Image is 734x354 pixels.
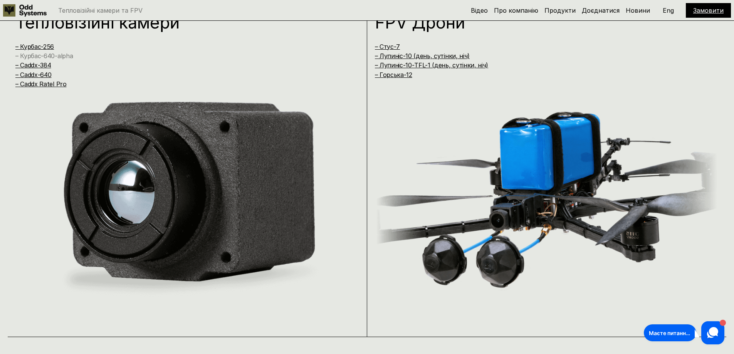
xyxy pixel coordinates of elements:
a: – Курбас-256 [15,43,54,50]
a: Доєднатися [582,7,620,14]
a: – Курбас-640-alpha [15,52,73,60]
h1: FPV Дрони [375,14,698,31]
a: – Лупиніс-10-TFL-1 (день, сутінки, ніч) [375,61,489,69]
a: – Caddx Ratel Pro [15,80,67,88]
a: Продукти [544,7,576,14]
a: Замовити [693,7,724,14]
iframe: HelpCrunch [642,319,726,346]
a: – Caddx-640 [15,71,51,79]
a: Про компанію [494,7,538,14]
p: Тепловізійні камери та FPV [58,7,143,13]
a: Новини [626,7,650,14]
a: Відео [471,7,488,14]
h1: Тепловізійні камери [15,14,339,31]
a: – Caddx-384 [15,61,51,69]
p: Eng [663,7,674,13]
a: – Горська-12 [375,71,412,79]
a: – Стус-7 [375,43,400,50]
a: – Лупиніс-10 (день, сутінки, ніч) [375,52,470,60]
